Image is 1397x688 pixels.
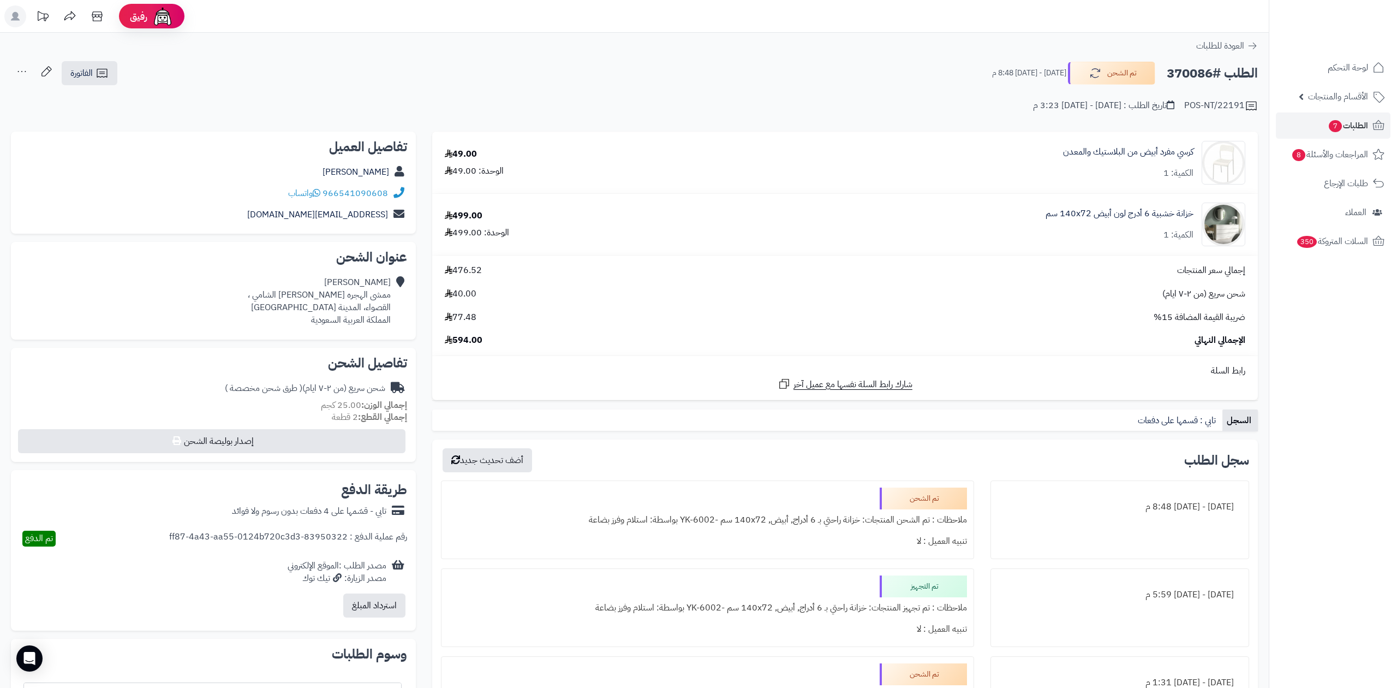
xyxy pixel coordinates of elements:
[1154,311,1245,324] span: ضريبة القيمة المضافة 15%
[323,187,388,200] a: 966541090608
[1292,149,1305,161] span: 8
[445,334,482,347] span: 594.00
[20,648,407,661] h2: وسوم الطلبات
[1195,334,1245,347] span: الإجمالي النهائي
[880,488,967,509] div: تم الشحن
[445,288,476,300] span: 40.00
[225,382,302,395] span: ( طرق شحن مخصصة )
[1046,207,1193,220] a: خزانة خشبية 6 أدرج لون أبيض 140x72 سم
[1167,62,1258,85] h2: الطلب #370086
[1184,99,1258,112] div: POS-NT/22191
[1276,199,1390,226] a: العملاء
[25,532,53,545] span: تم الدفع
[448,597,968,619] div: ملاحظات : تم تجهيز المنتجات: خزانة راحتي بـ 6 أدراج, أبيض, ‎140x72 سم‏ -YK-6002 بواسطة: استلام وف...
[29,5,56,30] a: تحديثات المنصة
[998,496,1242,518] div: [DATE] - [DATE] 8:48 م
[358,411,407,424] strong: إجمالي القطع:
[443,448,532,472] button: أضف تحديث جديد
[1276,228,1390,254] a: السلات المتروكة350
[1163,167,1193,180] div: الكمية: 1
[343,594,405,618] button: استرداد المبلغ
[992,68,1066,79] small: [DATE] - [DATE] 8:48 م
[1291,147,1368,162] span: المراجعات والأسئلة
[1328,118,1368,133] span: الطلبات
[880,576,967,597] div: تم التجهيز
[1276,170,1390,197] a: طلبات الإرجاع
[445,311,476,324] span: 77.48
[1329,120,1342,132] span: 7
[321,399,407,412] small: 25.00 كجم
[130,10,147,23] span: رفيق
[20,357,407,370] h2: تفاصيل الشحن
[1297,236,1317,248] span: 350
[1202,203,1245,246] img: 1746709299-1702541934053-68567865785768-1000x1000-90x90.jpg
[1196,39,1244,52] span: العودة للطلبات
[323,165,389,179] a: [PERSON_NAME]
[332,411,407,424] small: 2 قطعة
[1133,410,1222,431] a: تابي : قسمها على دفعات
[232,505,386,518] div: تابي - قسّمها على 4 دفعات بدون رسوم ولا فوائد
[1068,62,1155,85] button: تم الشحن
[1222,410,1258,431] a: السجل
[70,67,93,80] span: الفاتورة
[18,429,405,453] button: إصدار بوليصة الشحن
[1296,234,1368,249] span: السلات المتروكة
[1163,229,1193,241] div: الكمية: 1
[880,663,967,685] div: تم الشحن
[62,61,117,85] a: الفاتورة
[16,645,43,672] div: Open Intercom Messenger
[437,365,1253,377] div: رابط السلة
[247,208,388,221] a: [EMAIL_ADDRESS][DOMAIN_NAME]
[1162,288,1245,300] span: شحن سريع (من ٢-٧ ايام)
[1184,454,1249,467] h3: سجل الطلب
[445,210,482,222] div: 499.00
[445,264,482,277] span: 476.52
[1177,264,1245,277] span: إجمالي سعر المنتجات
[20,140,407,153] h2: تفاصيل العميل
[1324,176,1368,191] span: طلبات الإرجاع
[1033,99,1174,112] div: تاريخ الطلب : [DATE] - [DATE] 3:23 م
[288,560,386,585] div: مصدر الطلب :الموقع الإلكتروني
[1276,55,1390,81] a: لوحة التحكم
[341,483,407,496] h2: طريقة الدفع
[1328,60,1368,75] span: لوحة التحكم
[20,251,407,264] h2: عنوان الشحن
[361,399,407,412] strong: إجمالي الوزن:
[793,378,912,391] span: شارك رابط السلة نفسها مع عميل آخر
[152,5,174,27] img: ai-face.png
[288,572,386,585] div: مصدر الزيارة: تيك توك
[248,276,391,326] div: [PERSON_NAME] ممشى الهجره [PERSON_NAME] الشامي ، القصواء، المدينة [GEOGRAPHIC_DATA] المملكة العرب...
[288,187,320,200] a: واتساب
[1308,89,1368,104] span: الأقسام والمنتجات
[1276,141,1390,168] a: المراجعات والأسئلة8
[445,165,504,177] div: الوحدة: 49.00
[1276,112,1390,139] a: الطلبات7
[169,531,407,547] div: رقم عملية الدفع : 83950322-ff87-4a43-aa55-0124b720c3d3
[225,382,385,395] div: شحن سريع (من ٢-٧ ايام)
[1196,39,1258,52] a: العودة للطلبات
[998,584,1242,606] div: [DATE] - [DATE] 5:59 م
[448,619,968,640] div: تنبيه العميل : لا
[448,509,968,531] div: ملاحظات : تم الشحن المنتجات: خزانة راحتي بـ 6 أدراج, أبيض, ‎140x72 سم‏ -YK-6002 بواسطة: استلام وف...
[448,531,968,552] div: تنبيه العميل : لا
[445,148,477,161] div: 49.00
[1202,141,1245,185] img: 4931f5c2fcac52209b0c9006e2cf307c1650133830-Untitled-1-Recovered-Recovered-90x90.jpg
[1063,146,1193,158] a: كرسي مفرد أبيض من البلاستيك والمعدن
[778,377,912,391] a: شارك رابط السلة نفسها مع عميل آخر
[1345,205,1366,220] span: العملاء
[445,227,509,239] div: الوحدة: 499.00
